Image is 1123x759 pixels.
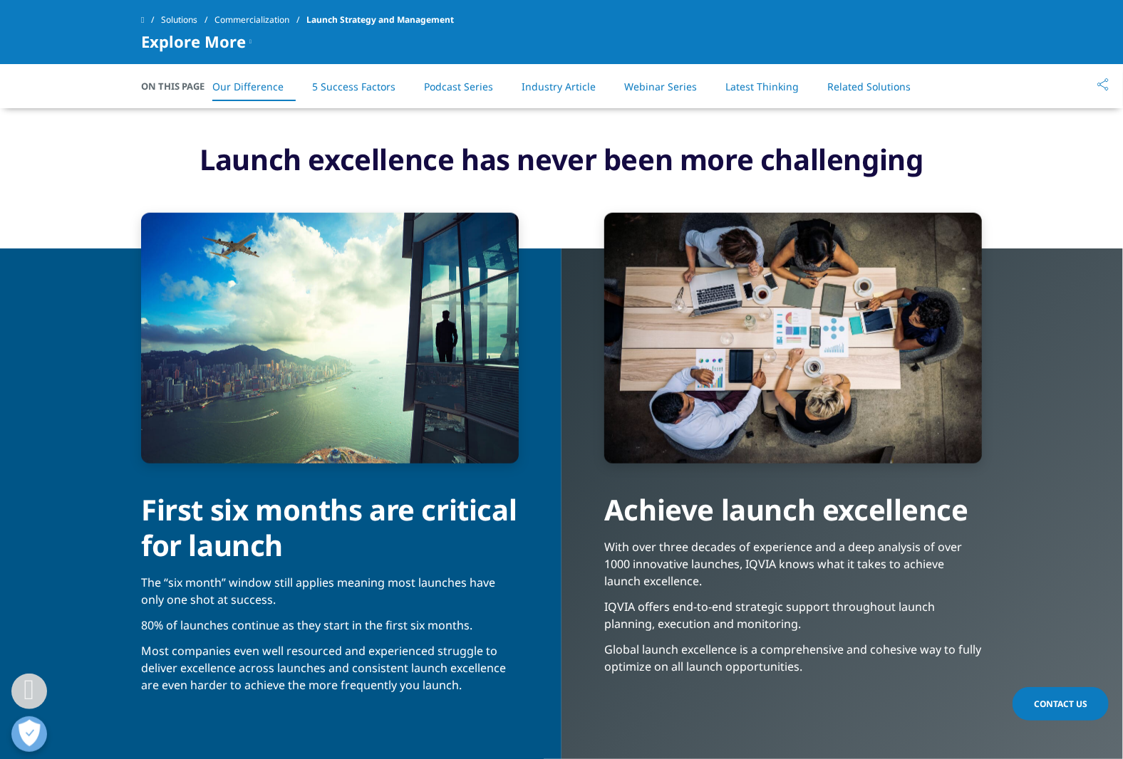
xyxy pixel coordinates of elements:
p: Most companies even well resourced and experienced struggle to deliver excellence across launches... [141,642,519,702]
span: On This Page [141,79,219,93]
p: With over three decades of experience and a deep analysis of over 1000 innovative launches, IQVIA... [604,538,982,598]
a: Our Difference [212,80,284,93]
a: Webinar Series [624,80,697,93]
a: Commercialization [214,7,306,33]
span: Launch Strategy and Management [306,7,454,33]
p: IQVIA offers end-to-end strategic support throughout launch planning, execution and monitoring. [604,598,982,641]
p: The “six month” window still applies meaning most launches have only one shot at success. [141,574,519,617]
a: Solutions [161,7,214,33]
a: Latest Thinking [725,80,799,93]
span: Explore More [141,33,246,50]
a: 5 Success Factors [312,80,395,93]
h2: Launch excellence has never been more challenging [11,142,1112,177]
span: Contact Us [1034,698,1087,710]
a: Industry Article [522,80,596,93]
a: Related Solutions [827,80,911,93]
div: First six months are critical for launch [141,464,519,563]
p: 80% of launches continue as they start in the first six months. [141,617,519,642]
a: Contact Us [1013,687,1109,721]
p: Global launch excellence is a comprehensive and cohesive way to fully optimize on all launch oppo... [604,641,982,684]
a: Podcast Series [424,80,493,93]
div: Achieve launch excellence [604,464,982,528]
button: Open Preferences [11,716,47,752]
